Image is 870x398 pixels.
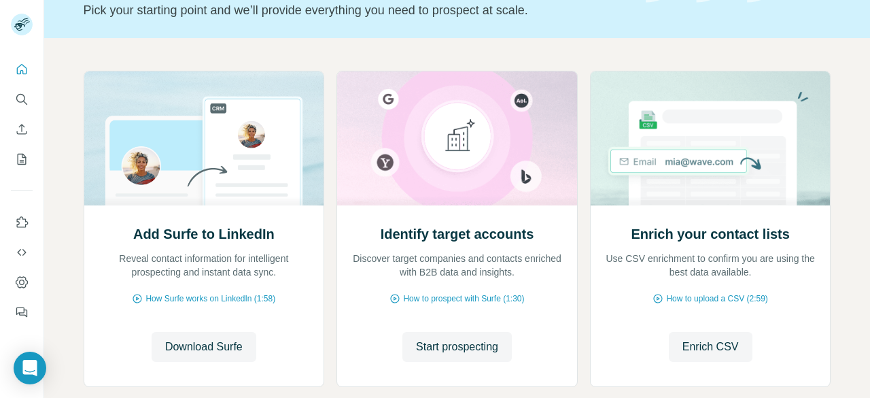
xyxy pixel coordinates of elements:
span: Download Surfe [165,339,243,355]
p: Pick your starting point and we’ll provide everything you need to prospect at scale. [84,1,629,20]
button: Enrich CSV [669,332,752,362]
button: Download Surfe [152,332,256,362]
button: Search [11,87,33,112]
img: Enrich your contact lists [590,71,831,205]
button: Use Surfe API [11,240,33,265]
div: Open Intercom Messenger [14,352,46,384]
button: Quick start [11,57,33,82]
span: How Surfe works on LinkedIn (1:58) [145,293,275,305]
button: Feedback [11,300,33,325]
h2: Enrich your contact lists [631,225,789,244]
span: Enrich CSV [682,339,739,355]
span: Start prospecting [416,339,498,355]
span: How to prospect with Surfe (1:30) [403,293,524,305]
button: Enrich CSV [11,117,33,142]
p: Use CSV enrichment to confirm you are using the best data available. [604,252,817,279]
img: Identify target accounts [336,71,578,205]
button: Dashboard [11,270,33,295]
h2: Add Surfe to LinkedIn [133,225,275,244]
h2: Identify target accounts [381,225,534,244]
button: Use Surfe on LinkedIn [11,210,33,235]
button: Start prospecting [402,332,512,362]
img: Add Surfe to LinkedIn [84,71,325,205]
span: How to upload a CSV (2:59) [666,293,767,305]
p: Reveal contact information for intelligent prospecting and instant data sync. [98,252,311,279]
p: Discover target companies and contacts enriched with B2B data and insights. [351,252,563,279]
button: My lists [11,147,33,171]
